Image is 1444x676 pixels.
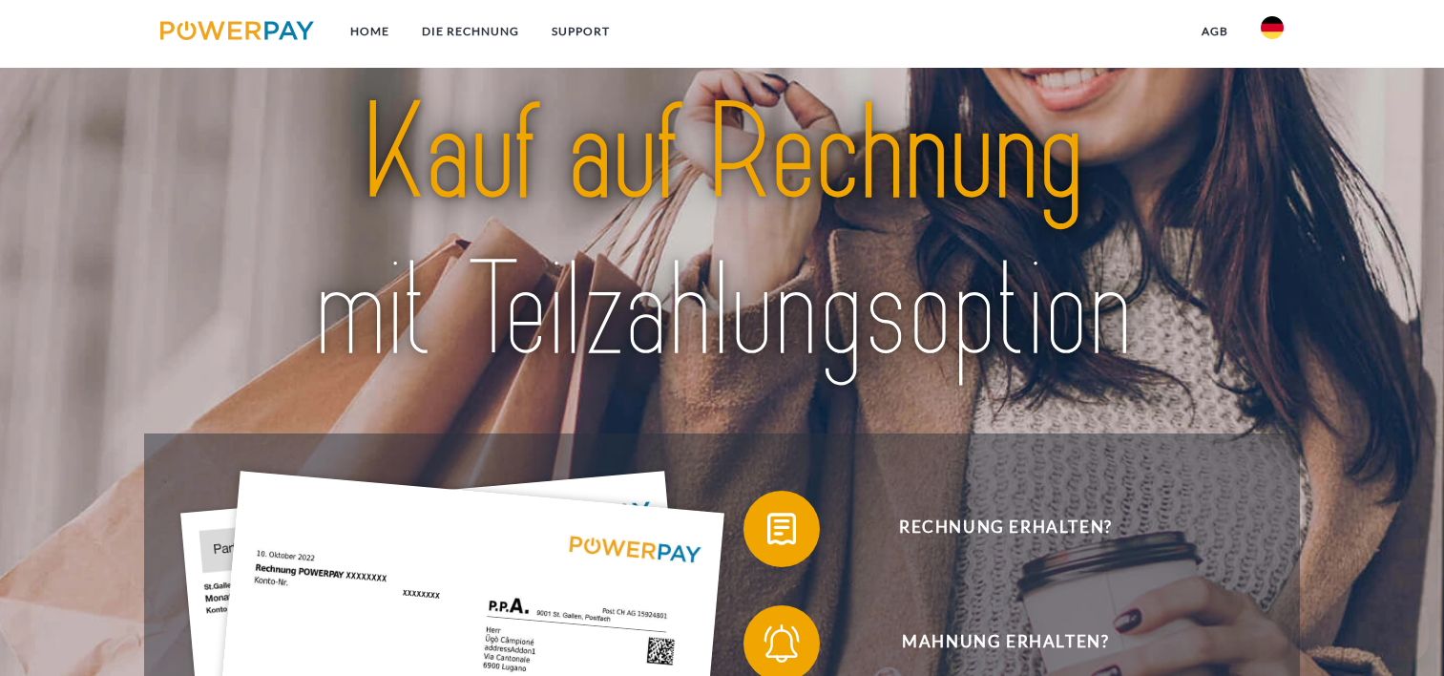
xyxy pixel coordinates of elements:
img: qb_bill.svg [758,505,806,553]
button: Rechnung erhalten? [743,491,1240,567]
a: SUPPORT [535,14,626,49]
img: qb_bell.svg [758,620,806,667]
img: de [1261,16,1284,39]
img: logo-powerpay.svg [160,21,314,40]
iframe: Button to launch messaging window [1368,600,1429,661]
a: Home [334,14,406,49]
a: DIE RECHNUNG [406,14,535,49]
img: title-powerpay_de.svg [216,68,1228,398]
span: Rechnung erhalten? [772,491,1240,567]
a: agb [1185,14,1245,49]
